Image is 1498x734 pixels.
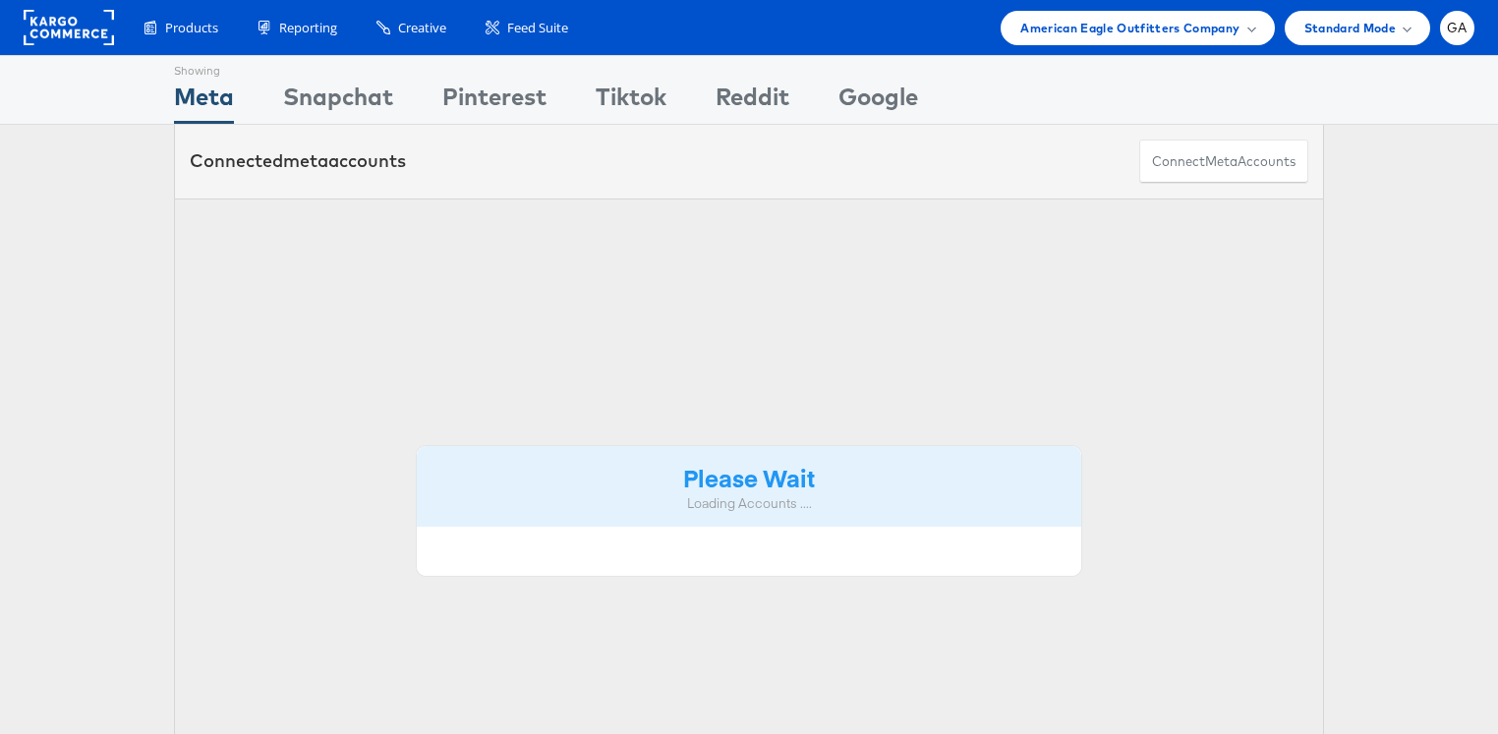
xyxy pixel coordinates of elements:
[838,80,918,124] div: Google
[596,80,666,124] div: Tiktok
[190,148,406,174] div: Connected accounts
[683,461,815,493] strong: Please Wait
[174,80,234,124] div: Meta
[507,19,568,37] span: Feed Suite
[1447,22,1468,34] span: GA
[279,19,337,37] span: Reporting
[1205,152,1238,171] span: meta
[432,494,1066,513] div: Loading Accounts ....
[283,149,328,172] span: meta
[165,19,218,37] span: Products
[442,80,547,124] div: Pinterest
[1304,18,1396,38] span: Standard Mode
[1139,140,1308,184] button: ConnectmetaAccounts
[716,80,789,124] div: Reddit
[174,56,234,80] div: Showing
[283,80,393,124] div: Snapchat
[398,19,446,37] span: Creative
[1020,18,1239,38] span: American Eagle Outfitters Company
